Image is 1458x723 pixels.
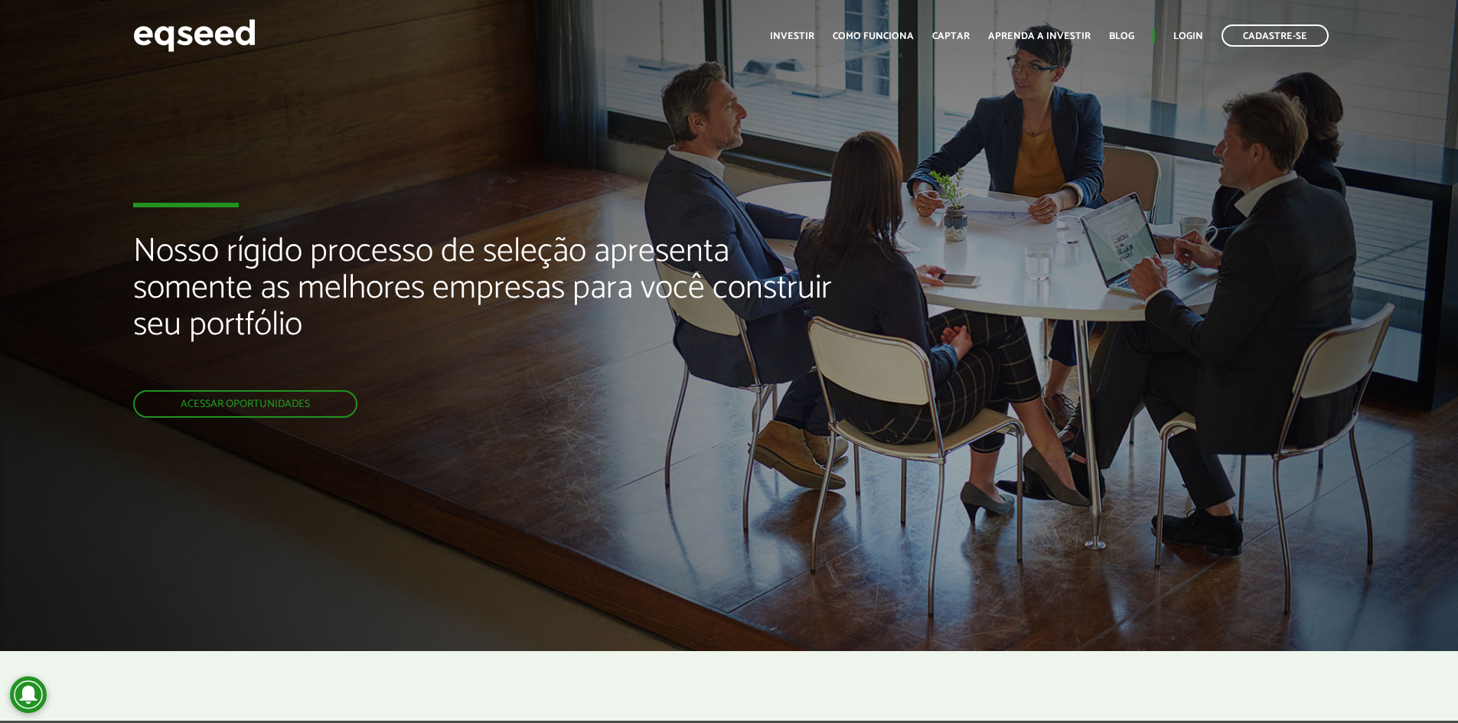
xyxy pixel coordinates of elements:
a: Login [1173,31,1203,41]
a: Blog [1109,31,1134,41]
img: EqSeed [133,15,256,56]
a: Investir [770,31,814,41]
a: Cadastre-se [1222,24,1329,47]
h2: Nosso rígido processo de seleção apresenta somente as melhores empresas para você construir seu p... [133,233,840,390]
a: Captar [932,31,970,41]
a: Acessar oportunidades [133,390,357,418]
a: Como funciona [833,31,914,41]
a: Aprenda a investir [988,31,1091,41]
